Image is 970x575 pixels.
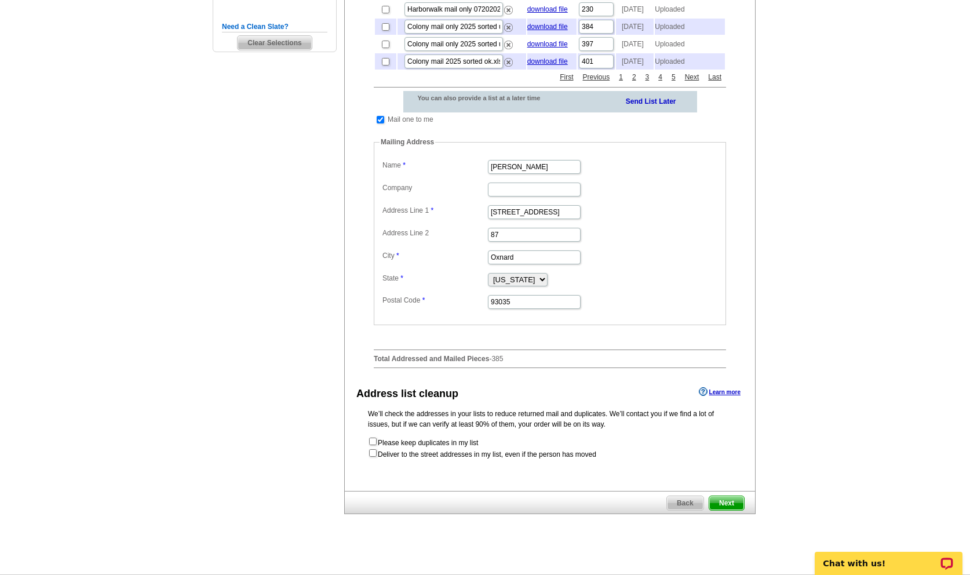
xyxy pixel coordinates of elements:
a: Send List Later [626,95,676,107]
label: City [382,250,487,261]
a: Last [705,72,724,82]
td: Uploaded [655,53,725,70]
form: Please keep duplicates in my list Deliver to the street addresses in my list, even if the person ... [368,436,732,460]
iframe: LiveChat chat widget [807,538,970,575]
h5: Need a Clean Slate? [222,21,327,32]
div: Address list cleanup [356,386,458,402]
div: You can also provide a list at a later time [403,91,571,105]
img: delete.png [504,58,513,67]
a: 4 [655,72,665,82]
a: Learn more [699,387,741,396]
a: download file [527,57,568,65]
a: Back [666,496,704,511]
td: [DATE] [616,53,654,70]
label: Company [382,183,487,193]
td: [DATE] [616,19,654,35]
a: 1 [616,72,626,82]
a: download file [527,40,568,48]
a: Next [682,72,702,82]
img: delete.png [504,23,513,32]
a: 5 [669,72,679,82]
a: 3 [643,72,652,82]
td: Mail one to me [387,114,434,125]
label: Address Line 1 [382,205,487,216]
a: Remove this list [504,3,513,12]
p: We’ll check the addresses in your lists to reduce returned mail and duplicates. We’ll contact you... [368,409,732,430]
a: download file [527,5,568,13]
label: Name [382,160,487,170]
a: 2 [629,72,639,82]
a: Remove this list [504,38,513,46]
span: Back [667,496,703,510]
a: download file [527,23,568,31]
label: Postal Code [382,295,487,305]
a: Remove this list [504,21,513,29]
img: delete.png [504,6,513,14]
td: [DATE] [616,36,654,52]
span: 385 [491,355,503,363]
a: Previous [580,72,613,82]
img: delete.png [504,41,513,49]
td: Uploaded [655,19,725,35]
td: Uploaded [655,1,725,17]
td: [DATE] [616,1,654,17]
legend: Mailing Address [380,137,435,147]
span: Next [709,496,744,510]
span: Clear Selections [238,36,311,50]
a: First [557,72,576,82]
a: Remove this list [504,56,513,64]
label: Address Line 2 [382,228,487,238]
label: State [382,273,487,283]
strong: Total Addressed and Mailed Pieces [374,355,489,363]
td: Uploaded [655,36,725,52]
